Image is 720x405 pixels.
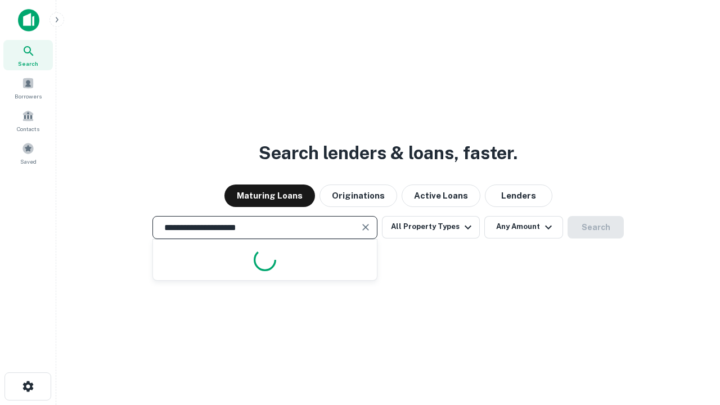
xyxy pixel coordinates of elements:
[3,40,53,70] a: Search
[15,92,42,101] span: Borrowers
[402,184,480,207] button: Active Loans
[3,73,53,103] a: Borrowers
[259,139,517,166] h3: Search lenders & loans, faster.
[664,315,720,369] iframe: Chat Widget
[224,184,315,207] button: Maturing Loans
[18,9,39,31] img: capitalize-icon.png
[20,157,37,166] span: Saved
[485,184,552,207] button: Lenders
[3,105,53,136] a: Contacts
[18,59,38,68] span: Search
[382,216,480,238] button: All Property Types
[17,124,39,133] span: Contacts
[3,138,53,168] a: Saved
[358,219,373,235] button: Clear
[484,216,563,238] button: Any Amount
[319,184,397,207] button: Originations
